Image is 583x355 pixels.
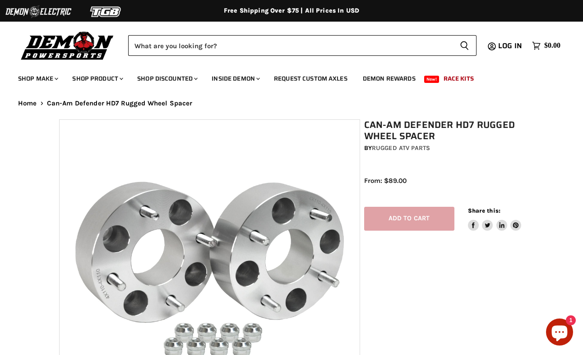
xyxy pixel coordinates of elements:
button: Search [453,35,477,56]
a: Shop Make [11,69,64,88]
img: TGB Logo 2 [72,3,140,20]
span: Share this: [468,207,500,214]
a: Log in [494,42,527,50]
span: Can-Am Defender HD7 Rugged Wheel Spacer [47,100,193,107]
span: Log in [498,40,522,51]
a: Demon Rewards [356,69,422,88]
a: Rugged ATV Parts [372,144,430,152]
input: Search [128,35,453,56]
h1: Can-Am Defender HD7 Rugged Wheel Spacer [364,119,528,142]
a: $0.00 [527,39,565,52]
div: by [364,143,528,153]
img: Demon Electric Logo 2 [5,3,72,20]
span: From: $89.00 [364,177,407,185]
a: Request Custom Axles [267,69,354,88]
ul: Main menu [11,66,558,88]
span: New! [424,76,440,83]
form: Product [128,35,477,56]
a: Home [18,100,37,107]
a: Shop Product [65,69,129,88]
a: Inside Demon [205,69,265,88]
img: Demon Powersports [18,29,117,61]
inbox-online-store-chat: Shopify online store chat [543,319,576,348]
a: Race Kits [437,69,481,88]
span: $0.00 [544,41,560,50]
aside: Share this: [468,207,522,231]
a: Shop Discounted [130,69,203,88]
